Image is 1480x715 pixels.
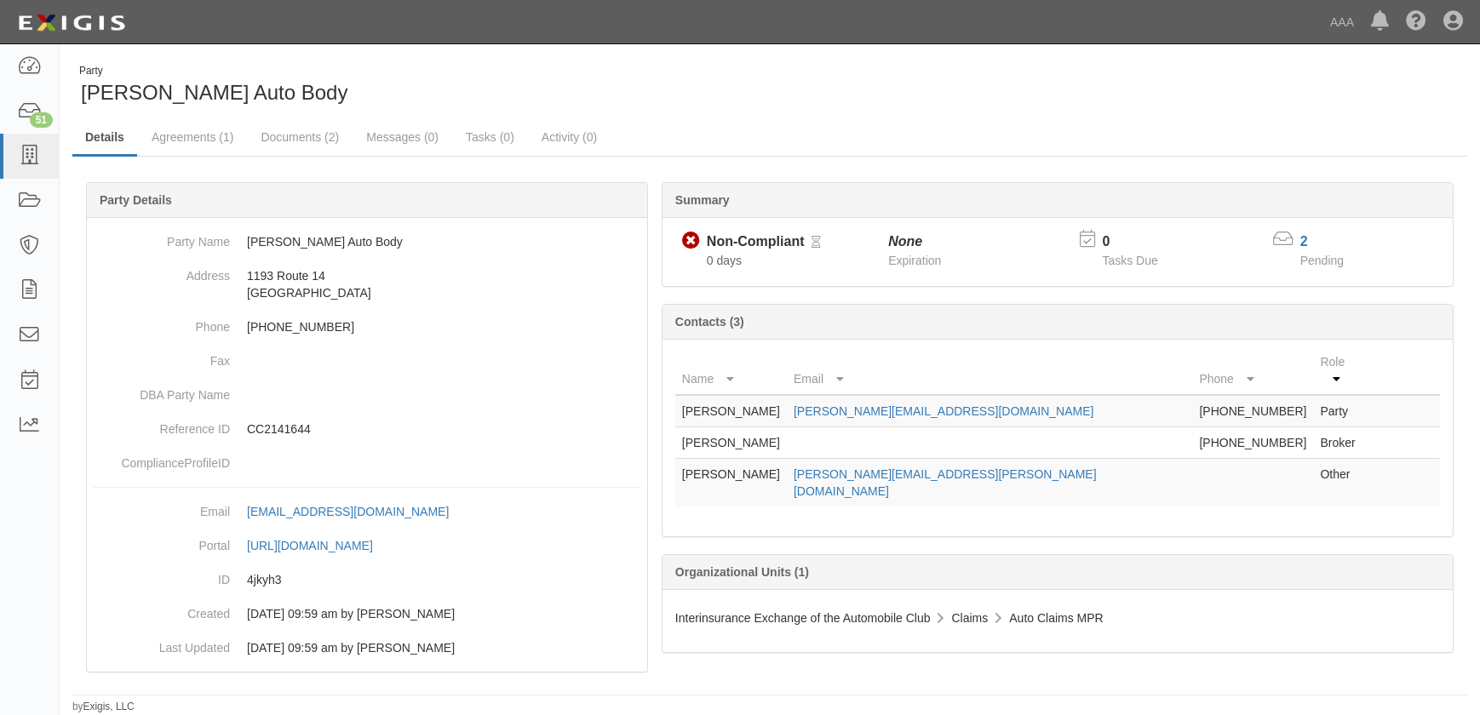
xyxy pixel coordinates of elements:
[94,225,230,250] dt: Party Name
[1192,346,1313,395] th: Phone
[248,120,352,154] a: Documents (2)
[94,225,640,259] dd: [PERSON_NAME] Auto Body
[79,64,347,78] div: Party
[675,459,787,507] td: [PERSON_NAME]
[794,404,1093,418] a: [PERSON_NAME][EMAIL_ADDRESS][DOMAIN_NAME]
[682,232,700,250] i: Non-Compliant
[94,495,230,520] dt: Email
[675,395,787,427] td: [PERSON_NAME]
[1300,254,1344,267] span: Pending
[1313,427,1372,459] td: Broker
[94,310,230,335] dt: Phone
[13,8,130,38] img: logo-5460c22ac91f19d4615b14bd174203de0afe785f0fc80cf4dbbc73dc1793850b.png
[1406,12,1426,32] i: Help Center - Complianz
[787,346,1192,395] th: Email
[94,378,230,403] dt: DBA Party Name
[72,120,137,157] a: Details
[94,412,230,438] dt: Reference ID
[72,64,757,107] div: J.A.S. Auto Body
[139,120,246,154] a: Agreements (1)
[951,611,988,625] span: Claims
[675,193,730,207] b: Summary
[94,631,640,665] dd: 09/24/2025 09:59 am by Benjamin Tully
[83,701,135,712] a: Exigis, LLC
[707,232,805,252] div: Non-Compliant
[1300,234,1308,249] a: 2
[94,259,230,284] dt: Address
[94,344,230,369] dt: Fax
[353,120,451,154] a: Messages (0)
[94,563,230,588] dt: ID
[529,120,610,154] a: Activity (0)
[94,529,230,554] dt: Portal
[72,700,135,714] small: by
[81,81,347,104] span: [PERSON_NAME] Auto Body
[1313,346,1372,395] th: Role
[1192,395,1313,427] td: [PHONE_NUMBER]
[94,310,640,344] dd: [PHONE_NUMBER]
[1102,232,1179,252] p: 0
[888,234,922,249] i: None
[453,120,527,154] a: Tasks (0)
[247,420,640,438] p: CC2141644
[94,631,230,656] dt: Last Updated
[1313,395,1372,427] td: Party
[94,597,640,631] dd: 09/24/2025 09:59 am by Benjamin Tully
[675,611,931,625] span: Interinsurance Exchange of the Automobile Club
[888,254,941,267] span: Expiration
[707,254,742,267] span: Since 09/24/2025
[812,237,821,249] i: Pending Review
[100,193,172,207] b: Party Details
[94,259,640,310] dd: 1193 Route 14 [GEOGRAPHIC_DATA]
[675,315,744,329] b: Contacts (3)
[1313,459,1372,507] td: Other
[1009,611,1103,625] span: Auto Claims MPR
[675,427,787,459] td: [PERSON_NAME]
[94,446,230,472] dt: ComplianceProfileID
[247,505,468,518] a: [EMAIL_ADDRESS][DOMAIN_NAME]
[247,503,449,520] div: [EMAIL_ADDRESS][DOMAIN_NAME]
[1192,427,1313,459] td: [PHONE_NUMBER]
[94,597,230,622] dt: Created
[247,539,392,552] a: [URL][DOMAIN_NAME]
[1102,254,1157,267] span: Tasks Due
[30,112,53,128] div: 51
[94,563,640,597] dd: 4jkyh3
[1322,5,1362,39] a: AAA
[675,565,809,579] b: Organizational Units (1)
[675,346,787,395] th: Name
[794,467,1097,498] a: [PERSON_NAME][EMAIL_ADDRESS][PERSON_NAME][DOMAIN_NAME]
